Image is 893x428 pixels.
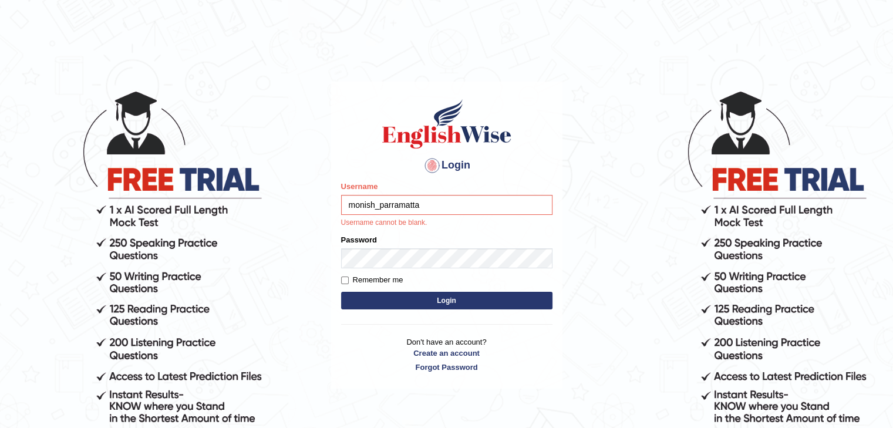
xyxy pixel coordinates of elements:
[341,336,552,373] p: Don't have an account?
[341,218,552,228] p: Username cannot be blank.
[341,156,552,175] h4: Login
[380,97,514,150] img: Logo of English Wise sign in for intelligent practice with AI
[341,292,552,309] button: Login
[341,274,403,286] label: Remember me
[341,348,552,359] a: Create an account
[341,362,552,373] a: Forgot Password
[341,234,377,245] label: Password
[341,181,378,192] label: Username
[341,277,349,284] input: Remember me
